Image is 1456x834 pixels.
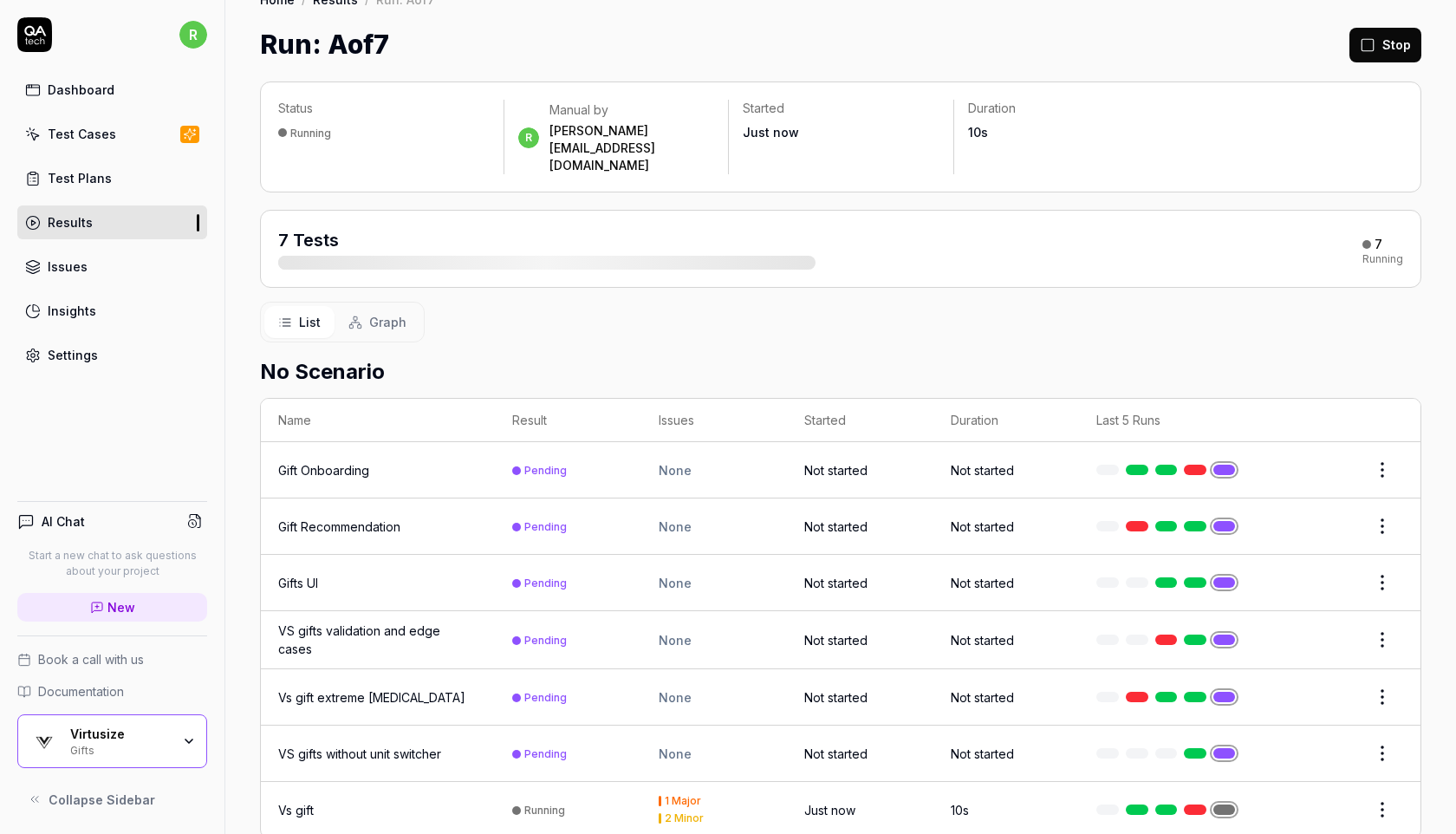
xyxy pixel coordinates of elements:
div: Results [48,213,93,231]
div: Manual by [549,101,715,119]
td: Not started [933,611,1080,669]
button: Graph [335,306,420,338]
h4: AI Chat [42,512,85,531]
div: Pending [524,747,567,760]
button: Collapse Sidebar [17,782,207,817]
a: Insights [17,294,207,328]
span: List [299,313,321,331]
a: Results [17,205,207,239]
th: Issues [641,399,788,442]
a: Test Cases [17,117,207,151]
th: Result [495,399,641,442]
div: 1 Major [665,796,701,806]
a: VS gifts validation and edge cases [278,622,478,658]
a: Settings [17,338,207,372]
div: 2 Minor [665,813,704,824]
img: Virtusize Logo [29,726,60,757]
a: Test Plans [17,161,207,195]
div: None [659,461,770,479]
a: Gift Onboarding [278,461,369,479]
a: VS gifts without unit switcher [278,745,441,763]
a: Vs gift [278,801,314,819]
th: Duration [933,399,1080,442]
div: Insights [48,302,96,320]
a: Vs gift extreme [MEDICAL_DATA] [278,688,465,707]
div: Issues [48,257,88,276]
div: None [659,688,770,707]
div: Running [1362,254,1403,264]
td: Not started [787,498,933,555]
td: Not started [787,442,933,498]
div: None [659,518,770,536]
td: Not started [933,555,1080,611]
div: None [659,745,770,763]
th: Last 5 Runs [1079,399,1274,442]
button: List [264,306,335,338]
time: 10s [951,803,969,818]
div: Running [524,804,565,817]
button: Virtusize LogoVirtusizeGifts [17,714,207,768]
th: Name [261,399,495,442]
span: Graph [369,313,406,331]
div: Virtusize [70,726,171,742]
div: Pending [524,691,567,704]
span: r [179,21,207,49]
span: 7 Tests [278,230,339,251]
div: Dashboard [48,81,114,99]
td: Not started [933,669,1080,726]
div: Settings [48,346,98,364]
button: Stop [1349,28,1421,62]
span: Documentation [38,682,124,700]
span: Collapse Sidebar [49,791,155,809]
th: Started [787,399,933,442]
div: Test Plans [48,169,112,187]
p: Started [743,100,939,117]
td: Not started [787,669,933,726]
h2: No Scenario [260,356,1421,388]
div: None [659,574,770,592]
h1: Run: Aof7 [260,25,389,64]
div: Pending [524,464,567,477]
p: Duration [968,100,1165,117]
div: Test Cases [48,125,116,143]
td: Not started [787,555,933,611]
time: Just now [804,803,855,818]
div: [PERSON_NAME][EMAIL_ADDRESS][DOMAIN_NAME] [549,122,715,174]
div: Pending [524,634,567,647]
div: 7 [1375,237,1382,252]
p: Status [278,100,490,117]
td: Not started [933,726,1080,782]
div: None [659,631,770,649]
div: Gifts [70,742,171,756]
a: Book a call with us [17,650,207,668]
time: 10s [968,125,988,140]
button: r [179,17,207,52]
td: Not started [933,498,1080,555]
div: Running [290,127,331,140]
span: New [107,598,135,616]
a: New [17,593,207,622]
time: Just now [743,125,799,140]
div: Pending [524,577,567,590]
td: Not started [787,726,933,782]
p: Start a new chat to ask questions about your project [17,548,207,579]
td: Not started [787,611,933,669]
a: Documentation [17,682,207,700]
div: Pending [524,520,567,533]
a: Dashboard [17,73,207,107]
td: Not started [933,442,1080,498]
span: Book a call with us [38,650,144,668]
a: Gifts UI [278,574,318,592]
a: Issues [17,250,207,283]
a: Gift Recommendation [278,518,400,536]
span: r [518,127,539,148]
